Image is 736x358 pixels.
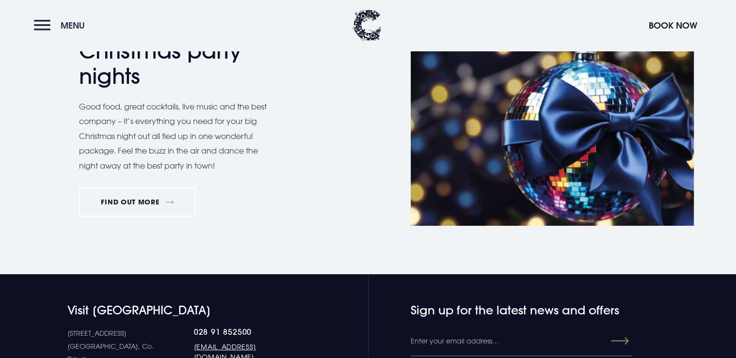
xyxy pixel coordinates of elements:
[61,20,85,31] span: Menu
[411,37,694,225] img: Hotel Christmas in Northern Ireland
[594,332,629,350] button: Submit
[411,303,592,317] h4: Sign up for the latest news and offers
[411,327,632,356] input: Enter your email address…
[79,187,196,217] a: FIND OUT MORE
[79,38,268,90] h2: Christmas party nights
[194,327,305,337] a: 028 91 852500
[67,303,305,317] h4: Visit [GEOGRAPHIC_DATA]
[34,15,90,36] button: Menu
[352,10,382,41] img: Clandeboye Lodge
[644,15,702,36] button: Book Now
[79,99,278,173] p: Good food, great cocktails, live music and the best company – it’s everything you need for your b...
